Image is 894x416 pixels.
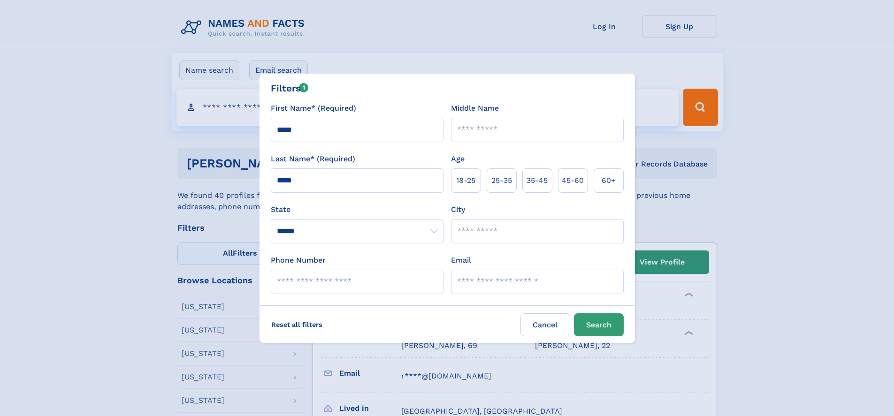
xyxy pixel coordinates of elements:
span: 45‑60 [562,175,584,186]
label: Middle Name [451,103,499,114]
button: Search [574,313,624,336]
span: 35‑45 [527,175,548,186]
span: 18‑25 [456,175,475,186]
label: Last Name* (Required) [271,153,355,165]
label: First Name* (Required) [271,103,356,114]
label: City [451,204,465,215]
label: State [271,204,443,215]
label: Age [451,153,465,165]
label: Reset all filters [265,313,329,336]
span: 60+ [602,175,616,186]
span: 25‑35 [491,175,512,186]
div: Filters [271,81,309,95]
label: Phone Number [271,255,326,266]
label: Email [451,255,471,266]
label: Cancel [520,313,570,336]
